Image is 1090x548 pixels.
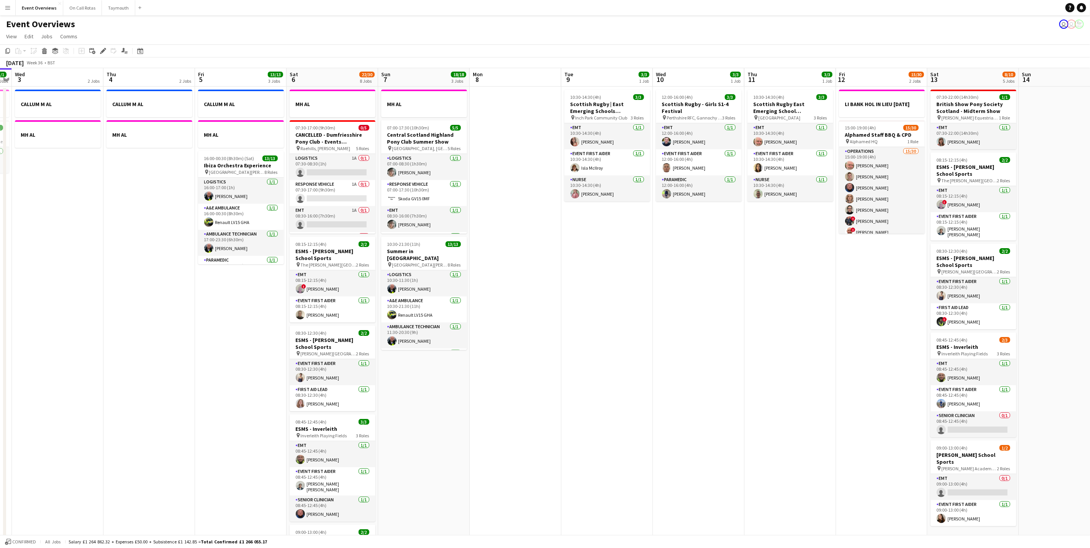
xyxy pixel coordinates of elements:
[747,71,757,78] span: Thu
[839,90,925,117] div: LI BANK HOL IN LIEU [DATE]
[48,60,55,65] div: BST
[851,216,856,221] span: !
[472,75,483,84] span: 8
[296,125,336,131] span: 07:30-17:00 (9h30m)
[290,237,375,322] app-job-card: 08:15-12:15 (4h)2/2ESMS - [PERSON_NAME] School Sports The [PERSON_NAME][GEOGRAPHIC_DATA]2 RolesEM...
[730,72,741,77] span: 3/3
[381,154,467,180] app-card-role: Logistics1/107:00-08:30 (1h30m)[PERSON_NAME]
[290,414,375,522] app-job-card: 08:45-12:45 (4h)3/3ESMS - Inverleith Inverleith Playing Fields3 RolesEMT1/108:45-12:45 (4h)[PERSO...
[931,474,1016,500] app-card-role: EMT0/109:00-13:00 (4h)
[290,425,375,432] h3: ESMS - Inverleith
[662,94,693,100] span: 12:00-16:00 (4h)
[359,72,375,77] span: 22/30
[290,359,375,385] app-card-role: Event First Aider1/108:30-12:30 (4h)[PERSON_NAME]
[381,131,467,145] h3: Central Scotland Highland Pony Club Summer Show
[747,123,833,149] app-card-role: EMT1/110:30-14:30 (4h)[PERSON_NAME]
[1000,337,1010,343] span: 2/3
[381,237,467,350] app-job-card: 10:30-21:30 (11h)13/13Summer in [GEOGRAPHIC_DATA] [GEOGRAPHIC_DATA][PERSON_NAME], [GEOGRAPHIC_DAT...
[937,157,968,163] span: 08:15-12:15 (4h)
[942,115,999,121] span: [PERSON_NAME] Equestrian Centre
[204,155,254,161] span: 16:00-00:30 (8h30m) (Sat)
[931,385,1016,411] app-card-role: Event First Aider1/108:45-12:45 (4h)[PERSON_NAME]
[931,90,1016,149] div: 07:30-22:00 (14h30m)1/1British Show Pony Society Scotland - Midterm Show [PERSON_NAME] Equestrian...
[908,139,919,144] span: 1 Role
[381,120,467,234] div: 07:00-17:30 (10h30m)5/5Central Scotland Highland Pony Club Summer Show [GEOGRAPHIC_DATA], [GEOGRA...
[198,131,284,138] h3: MH AL
[929,75,939,84] span: 13
[69,539,267,545] div: Salary £1 264 862.32 + Expenses £50.00 + Subsistence £1 142.85 =
[931,71,939,78] span: Sat
[381,296,467,322] app-card-role: A&E Ambulance1/110:30-21:30 (11h)Renault LV15 GHA
[290,71,298,78] span: Sat
[268,78,283,84] div: 3 Jobs
[290,131,375,145] h3: CANCELLED - Dumfriesshire Pony Club - Events [GEOGRAPHIC_DATA]
[931,440,1016,526] div: 09:00-13:00 (4h)1/2[PERSON_NAME] School Sports [PERSON_NAME] Academy Playing Fields2 RolesEMT0/10...
[290,120,375,234] app-job-card: 07:30-17:00 (9h30m)0/5CANCELLED - Dumfriesshire Pony Club - Events [GEOGRAPHIC_DATA] Raehills, [P...
[931,123,1016,149] app-card-role: EMT1/107:30-22:00 (14h30m)[PERSON_NAME]
[942,178,997,183] span: The [PERSON_NAME][GEOGRAPHIC_DATA]
[1000,248,1010,254] span: 2/2
[1022,71,1031,78] span: Sun
[290,206,375,232] app-card-role: EMT1A0/108:30-16:00 (7h30m)
[942,269,997,275] span: [PERSON_NAME][GEOGRAPHIC_DATA]
[564,175,650,201] app-card-role: Nurse1/110:30-14:30 (4h)[PERSON_NAME]
[656,149,742,175] app-card-role: Event First Aider1/112:00-16:00 (4h)[PERSON_NAME]
[931,244,1016,329] div: 08:30-12:30 (4h)2/2ESMS - [PERSON_NAME] School Sports [PERSON_NAME][GEOGRAPHIC_DATA]2 RolesEvent ...
[198,101,284,108] h3: CALLUM M AL
[290,270,375,296] app-card-role: EMT1/108:15-12:15 (4h)![PERSON_NAME]
[759,115,801,121] span: [GEOGRAPHIC_DATA]
[822,78,832,84] div: 1 Job
[209,169,265,175] span: [GEOGRAPHIC_DATA][PERSON_NAME], [GEOGRAPHIC_DATA]
[198,90,284,117] div: CALLUM M AL
[656,90,742,201] div: 12:00-16:00 (4h)3/3Scottish Rugby - Girls S1-4 Festival Perthshire RFC, Gannochy Sports Pavilion3...
[290,467,375,496] app-card-role: Event First Aider1/108:45-12:45 (4h)[PERSON_NAME] [PERSON_NAME]
[262,155,278,161] span: 13/13
[359,241,369,247] span: 2/2
[656,101,742,115] h3: Scottish Rugby - Girls S1-4 Festival
[931,277,1016,303] app-card-role: Event First Aider1/108:30-12:30 (4h)[PERSON_NAME]
[839,120,925,234] div: 15:00-19:00 (4h)15/30Alphamed Staff BBQ & CPD Alphamed HQ1 RoleOperations15/3015:00-19:00 (4h)[PE...
[57,31,80,41] a: Comms
[656,123,742,149] app-card-role: EMT1/112:00-16:00 (4h)[PERSON_NAME]
[60,33,77,40] span: Comms
[931,303,1016,329] app-card-role: First Aid Lead1/108:30-12:30 (4h)![PERSON_NAME]
[1000,157,1010,163] span: 2/2
[290,385,375,411] app-card-role: First Aid Lead1/108:30-12:30 (4h)[PERSON_NAME]
[564,149,650,175] app-card-role: Event First Aider1/110:30-14:30 (4h)Isla McIlroy
[446,241,461,247] span: 13/13
[931,101,1016,115] h3: British Show Pony Society Scotland - Midterm Show
[21,31,36,41] a: Edit
[296,419,327,425] span: 08:45-12:45 (4h)
[747,90,833,201] app-job-card: 10:30-14:30 (4h)3/3Scottish Rugby East Emerging School Championships | Meggetland [GEOGRAPHIC_DAT...
[839,71,845,78] span: Fri
[105,75,116,84] span: 4
[639,78,649,84] div: 1 Job
[942,351,988,357] span: Inverleith Playing Fields
[6,33,17,40] span: View
[290,90,375,117] app-job-card: MH AL
[265,169,278,175] span: 8 Roles
[931,186,1016,212] app-card-role: EMT1/108:15-12:15 (4h)![PERSON_NAME]
[107,90,192,117] app-job-card: CALLUM M AL
[381,71,390,78] span: Sun
[387,241,421,247] span: 10:30-21:30 (11h)
[839,147,925,497] app-card-role: Operations15/3015:00-19:00 (4h)[PERSON_NAME][PERSON_NAME][PERSON_NAME][PERSON_NAME][PERSON_NAME]!...
[1067,20,1076,29] app-user-avatar: Operations Team
[102,0,135,15] button: Taymouth
[301,351,356,357] span: [PERSON_NAME][GEOGRAPHIC_DATA]
[198,178,284,204] app-card-role: Logistics1/116:00-17:00 (1h)[PERSON_NAME]
[563,75,573,84] span: 9
[41,33,52,40] span: Jobs
[356,262,369,268] span: 2 Roles
[575,115,628,121] span: Inch Park Community Club
[931,359,1016,385] app-card-role: EMT1/108:45-12:45 (4h)[PERSON_NAME]
[197,75,204,84] span: 5
[387,125,429,131] span: 07:00-17:30 (10h30m)
[88,78,100,84] div: 2 Jobs
[16,0,63,15] button: Event Overviews
[931,152,1016,240] div: 08:15-12:15 (4h)2/2ESMS - [PERSON_NAME] School Sports The [PERSON_NAME][GEOGRAPHIC_DATA]2 RolesEM...
[631,115,644,121] span: 3 Roles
